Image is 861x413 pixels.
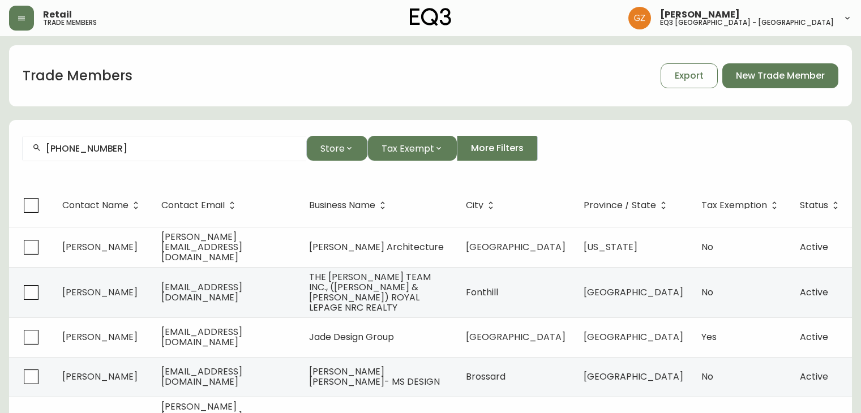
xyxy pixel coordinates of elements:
[466,200,498,210] span: City
[62,240,138,253] span: [PERSON_NAME]
[309,202,375,209] span: Business Name
[800,330,828,343] span: Active
[675,70,704,82] span: Export
[62,200,143,210] span: Contact Name
[661,63,718,88] button: Export
[62,330,138,343] span: [PERSON_NAME]
[800,286,828,299] span: Active
[584,286,683,299] span: [GEOGRAPHIC_DATA]
[62,286,138,299] span: [PERSON_NAME]
[457,136,538,161] button: More Filters
[309,270,431,314] span: THE [PERSON_NAME] TEAM INC., ([PERSON_NAME] & [PERSON_NAME]) ROYAL LEPAGE NRC REALTY
[382,141,434,156] span: Tax Exempt
[800,202,828,209] span: Status
[309,200,390,210] span: Business Name
[161,325,242,349] span: [EMAIL_ADDRESS][DOMAIN_NAME]
[161,230,242,264] span: [PERSON_NAME][EMAIL_ADDRESS][DOMAIN_NAME]
[309,240,444,253] span: [PERSON_NAME] Architecture
[320,141,345,156] span: Store
[466,370,506,383] span: Brossard
[584,202,656,209] span: Province / State
[410,8,452,26] img: logo
[161,202,225,209] span: Contact Email
[722,63,838,88] button: New Trade Member
[800,200,843,210] span: Status
[800,240,828,253] span: Active
[701,202,767,209] span: Tax Exemption
[23,66,132,85] h1: Trade Members
[43,10,72,19] span: Retail
[466,330,566,343] span: [GEOGRAPHIC_DATA]
[736,70,825,82] span: New Trade Member
[660,19,834,26] h5: eq3 [GEOGRAPHIC_DATA] - [GEOGRAPHIC_DATA]
[161,200,239,210] span: Contact Email
[584,330,683,343] span: [GEOGRAPHIC_DATA]
[800,370,828,383] span: Active
[466,240,566,253] span: [GEOGRAPHIC_DATA]
[43,19,97,26] h5: trade members
[584,370,683,383] span: [GEOGRAPHIC_DATA]
[701,370,713,383] span: No
[306,136,367,161] button: Store
[660,10,740,19] span: [PERSON_NAME]
[46,143,297,154] input: Search
[584,240,637,253] span: [US_STATE]
[701,240,713,253] span: No
[62,370,138,383] span: [PERSON_NAME]
[471,142,524,154] span: More Filters
[367,136,457,161] button: Tax Exempt
[628,7,651,29] img: 78875dbee59462ec7ba26e296000f7de
[161,281,242,304] span: [EMAIL_ADDRESS][DOMAIN_NAME]
[701,286,713,299] span: No
[309,365,440,388] span: [PERSON_NAME] [PERSON_NAME]- MS DESIGN
[701,200,782,210] span: Tax Exemption
[62,202,128,209] span: Contact Name
[161,365,242,388] span: [EMAIL_ADDRESS][DOMAIN_NAME]
[584,200,671,210] span: Province / State
[466,286,498,299] span: Fonthill
[309,330,394,343] span: Jade Design Group
[701,330,717,343] span: Yes
[466,202,483,209] span: City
